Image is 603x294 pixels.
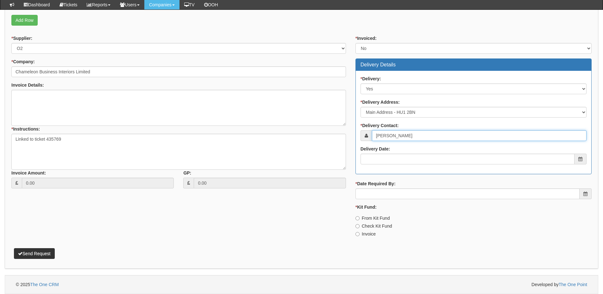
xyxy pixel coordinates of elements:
[361,76,381,82] label: Delivery:
[11,82,44,88] label: Invoice Details:
[531,281,587,288] span: Developed by
[355,232,360,236] input: Invoice
[361,62,587,68] h3: Delivery Details
[355,181,396,187] label: Date Required By:
[355,224,360,228] input: Check Kit Fund
[361,99,400,105] label: Delivery Address:
[11,170,46,176] label: Invoice Amount:
[183,170,191,176] label: GP:
[11,126,40,132] label: Instructions:
[355,223,392,229] label: Check Kit Fund
[11,58,35,65] label: Company:
[355,216,360,220] input: From Kit Fund
[11,15,38,26] a: Add Row
[355,215,390,221] label: From Kit Fund
[11,35,32,41] label: Supplier:
[14,248,55,259] button: Send Request
[361,122,399,129] label: Delivery Contact:
[355,204,377,210] label: Kit Fund:
[30,282,59,287] a: The One CRM
[16,282,59,287] span: © 2025
[361,146,390,152] label: Delivery Date:
[355,231,376,237] label: Invoice
[559,282,587,287] a: The One Point
[355,35,377,41] label: Invoiced:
